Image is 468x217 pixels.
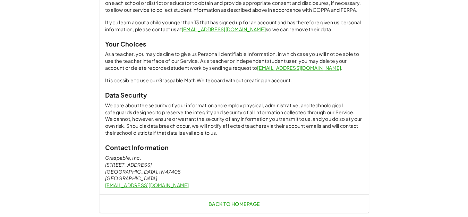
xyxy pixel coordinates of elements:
[105,91,363,99] h3: Data Security
[208,201,259,207] span: Back to Homepage
[105,182,189,188] a: [EMAIL_ADDRESS][DOMAIN_NAME]
[105,19,363,33] p: If you learn about a child younger than 13 that has signed up for an account and has therefore gi...
[105,77,363,84] p: It is possible to use our Graspable Math Whiteboard without creating an account.
[205,198,262,210] a: Back to Homepage
[182,26,266,32] a: [EMAIL_ADDRESS][DOMAIN_NAME]
[105,143,363,151] h3: Contact Information
[105,102,363,137] p: We care about the security of your information and employ physical, administrative, and technolog...
[105,51,363,72] p: As a teacher, you may decline to give us Personal Identifiable Information, in which case you wil...
[257,65,341,71] a: [EMAIL_ADDRESS][DOMAIN_NAME]
[105,155,363,182] address: Graspable, Inc. [STREET_ADDRESS] [GEOGRAPHIC_DATA], IN 47408 [GEOGRAPHIC_DATA]
[105,40,363,48] h3: Your Choices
